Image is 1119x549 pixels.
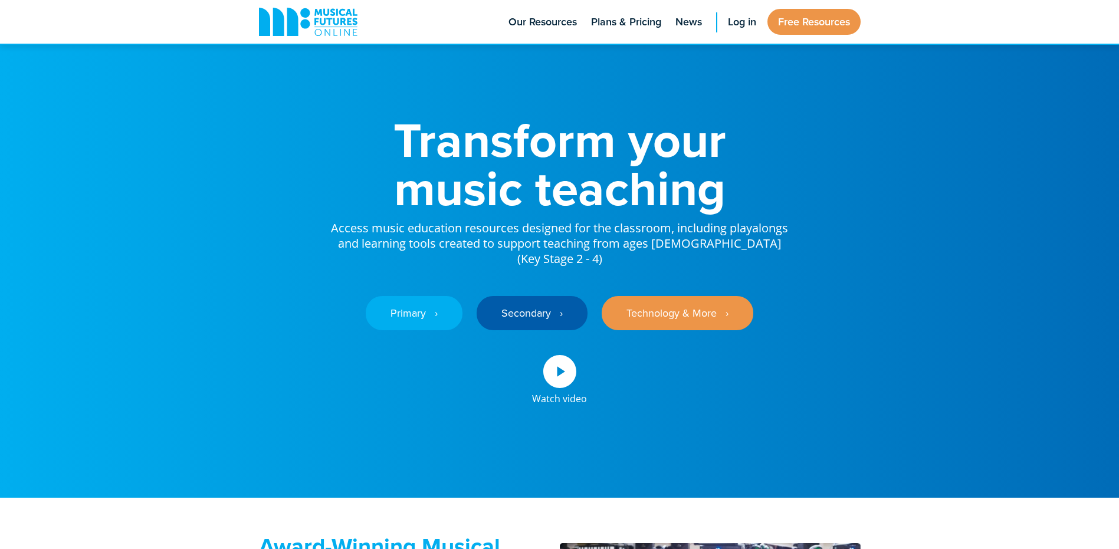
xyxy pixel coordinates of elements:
[675,14,702,30] span: News
[602,296,753,330] a: Technology & More ‎‏‏‎ ‎ ›
[728,14,756,30] span: Log in
[767,9,861,35] a: Free Resources
[532,388,587,403] div: Watch video
[591,14,661,30] span: Plans & Pricing
[508,14,577,30] span: Our Resources
[477,296,588,330] a: Secondary ‎‏‏‎ ‎ ›
[330,212,790,267] p: Access music education resources designed for the classroom, including playalongs and learning to...
[330,116,790,212] h1: Transform your music teaching
[366,296,462,330] a: Primary ‎‏‏‎ ‎ ›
